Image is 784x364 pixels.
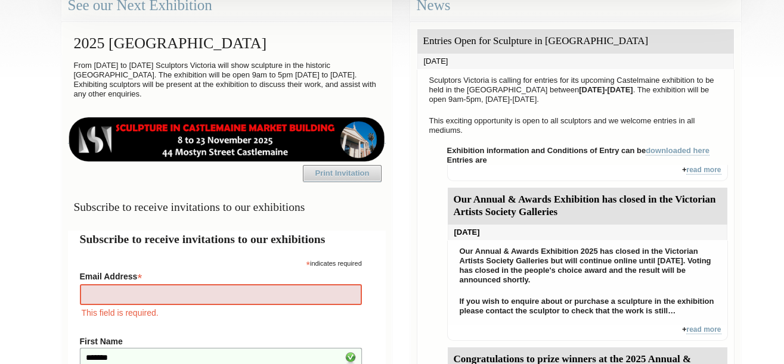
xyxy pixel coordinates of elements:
[447,146,710,155] strong: Exhibition information and Conditions of Entry can be
[417,54,734,69] div: [DATE]
[68,195,386,219] h3: Subscribe to receive invitations to our exhibitions
[579,85,633,94] strong: [DATE]-[DATE]
[454,244,721,288] p: Our Annual & Awards Exhibition 2025 has closed in the Victorian Artists Society Galleries but wil...
[448,188,727,225] div: Our Annual & Awards Exhibition has closed in the Victorian Artists Society Galleries
[68,58,386,102] p: From [DATE] to [DATE] Sculptors Victoria will show sculpture in the historic [GEOGRAPHIC_DATA]. T...
[80,257,362,268] div: indicates required
[80,231,374,248] h2: Subscribe to receive invitations to our exhibitions
[646,146,709,155] a: downloaded here
[303,165,382,182] a: Print Invitation
[68,29,386,58] h2: 2025 [GEOGRAPHIC_DATA]
[447,165,728,181] div: +
[80,306,362,319] div: This field is required.
[447,325,728,341] div: +
[686,166,721,175] a: read more
[68,117,386,161] img: castlemaine-ldrbd25v2.png
[423,73,728,107] p: Sculptors Victoria is calling for entries for its upcoming Castelmaine exhibition to be held in t...
[423,113,728,138] p: This exciting opportunity is open to all sculptors and we welcome entries in all mediums.
[686,325,721,334] a: read more
[448,225,727,240] div: [DATE]
[80,268,362,282] label: Email Address
[417,29,734,54] div: Entries Open for Sculpture in [GEOGRAPHIC_DATA]
[454,294,721,319] p: If you wish to enquire about or purchase a sculpture in the exhibition please contact the sculpto...
[80,337,362,346] label: First Name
